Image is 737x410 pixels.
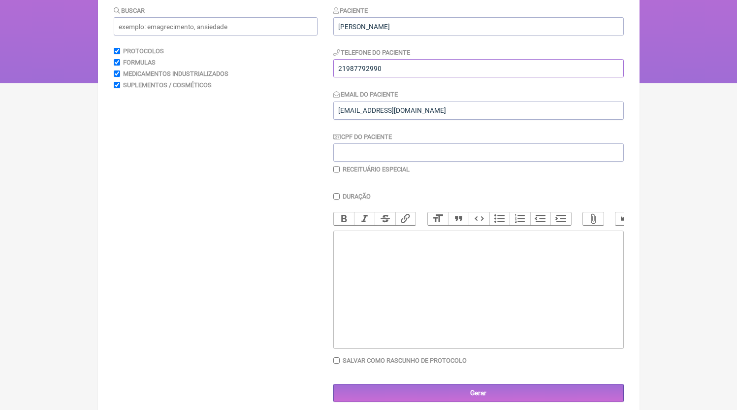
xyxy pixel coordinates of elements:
label: Formulas [123,59,156,66]
label: Duração [343,193,371,200]
button: Attach Files [583,212,604,225]
label: Protocolos [123,47,164,55]
label: Medicamentos Industrializados [123,70,228,77]
label: Email do Paciente [333,91,398,98]
label: Telefone do Paciente [333,49,411,56]
label: Buscar [114,7,145,14]
button: Strikethrough [375,212,395,225]
input: exemplo: emagrecimento, ansiedade [114,17,318,35]
button: Code [469,212,489,225]
label: Receituário Especial [343,166,410,173]
label: CPF do Paciente [333,133,392,140]
button: Increase Level [550,212,571,225]
label: Suplementos / Cosméticos [123,81,212,89]
button: Undo [615,212,636,225]
button: Numbers [510,212,530,225]
button: Bold [334,212,354,225]
button: Link [395,212,416,225]
label: Paciente [333,7,368,14]
button: Decrease Level [530,212,551,225]
label: Salvar como rascunho de Protocolo [343,357,467,364]
button: Quote [448,212,469,225]
button: Italic [354,212,375,225]
input: Gerar [333,384,624,402]
button: Bullets [489,212,510,225]
button: Heading [428,212,449,225]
